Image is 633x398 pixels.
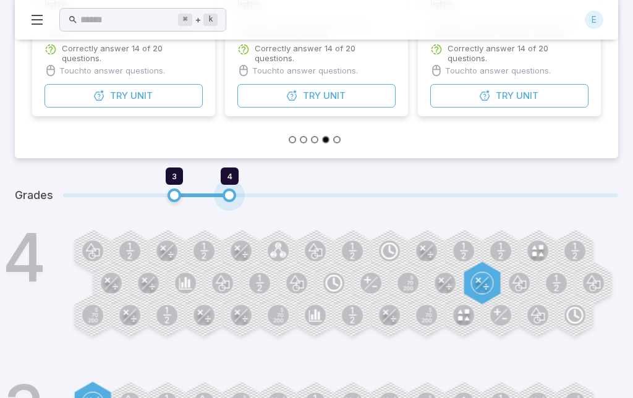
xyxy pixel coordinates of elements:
h5: Grades [15,187,53,204]
button: TryUnit [430,84,588,108]
span: Unit [323,89,346,103]
p: Correctly answer 14 of 20 questions. [448,43,588,63]
button: Go to slide 2 [300,136,307,143]
span: Unit [516,89,538,103]
p: Touch to answer questions. [59,64,165,77]
kbd: ⌘ [178,14,192,26]
p: Touch to answer questions. [445,64,551,77]
p: Correctly answer 14 of 20 questions. [62,43,203,63]
button: Go to slide 4 [322,136,329,143]
span: 4 [227,171,232,181]
span: Unit [130,89,153,103]
button: Go to slide 3 [311,136,318,143]
div: E [585,11,603,29]
button: Go to slide 5 [333,136,341,143]
p: Touch to answer questions. [252,64,358,77]
kbd: k [203,14,218,26]
button: TryUnit [45,84,203,108]
p: Correctly answer 14 of 20 questions. [255,43,396,63]
h1: 4 [2,224,46,290]
button: TryUnit [237,84,396,108]
span: Try [303,89,321,103]
div: + [178,12,218,27]
span: Try [110,89,128,103]
button: Go to slide 1 [289,136,296,143]
span: Try [496,89,514,103]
